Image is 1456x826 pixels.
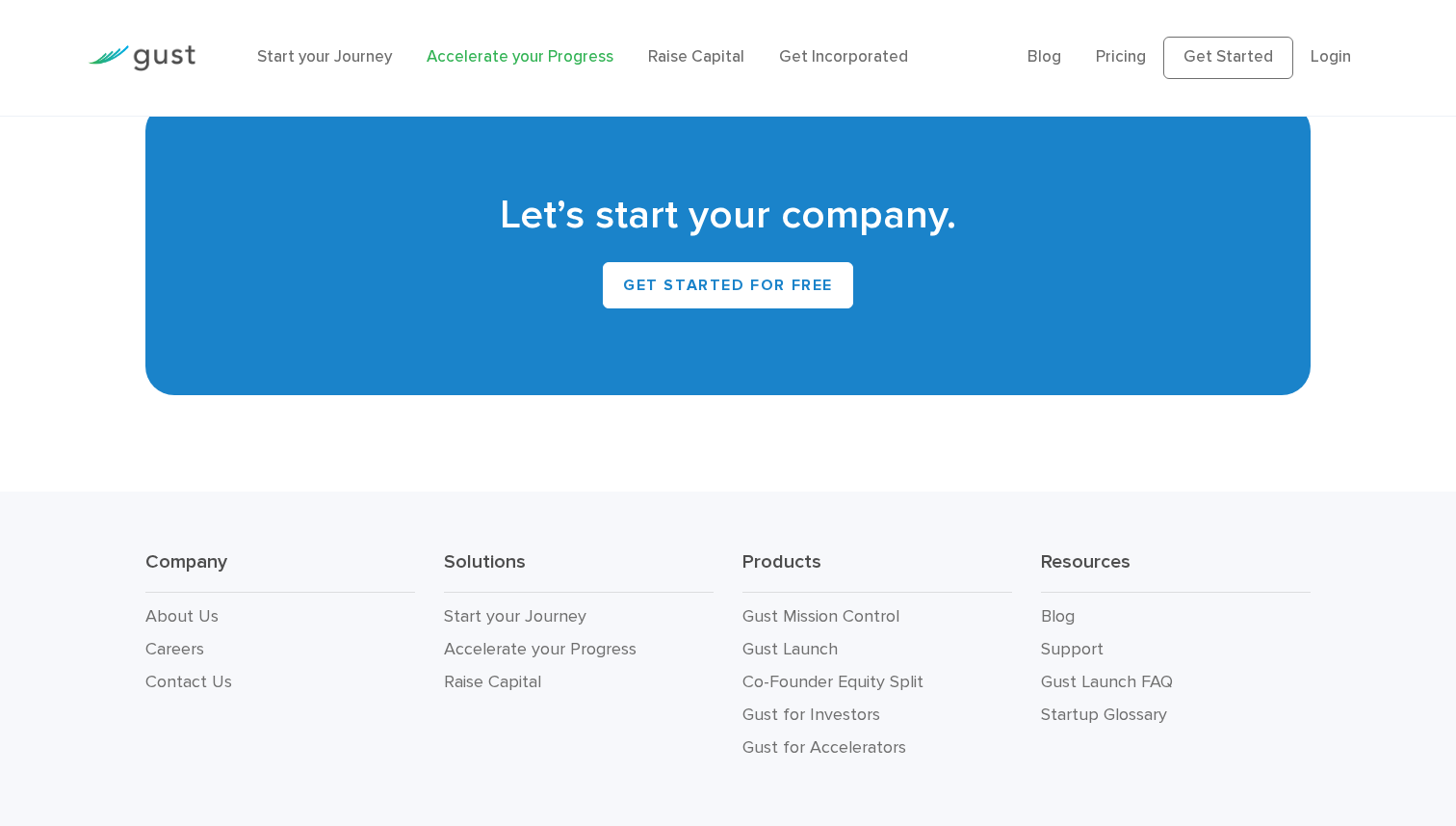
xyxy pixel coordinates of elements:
a: Blog [1027,47,1061,67]
h3: Products [742,549,1012,593]
a: Contact Us [145,672,232,692]
a: Login [1311,47,1351,67]
a: About Us [145,606,219,626]
a: Pricing [1096,47,1146,67]
h3: Resources [1041,549,1311,593]
a: Start your Journey [257,47,392,67]
a: Gust for Investors [742,705,880,725]
a: Co-Founder Equity Split [742,672,923,692]
a: Get Started [1163,37,1293,79]
a: Raise Capital [648,47,744,67]
a: Gust Mission Control [742,606,899,626]
a: Get Incorporated [779,47,908,67]
a: Blog [1041,606,1075,626]
h3: Company [145,549,415,593]
h3: Solutions [444,549,714,593]
img: Gust Logo [88,45,195,71]
a: Gust Launch [742,639,838,659]
a: Get Started for Free [603,262,853,308]
a: Support [1041,639,1104,659]
a: Gust for Accelerators [742,737,906,758]
a: Accelerate your Progress [444,639,637,659]
a: Start your Journey [444,606,586,626]
a: Careers [145,639,204,659]
a: Gust Launch FAQ [1041,672,1173,692]
a: Raise Capital [444,672,541,692]
a: Accelerate your Progress [427,47,613,67]
a: Startup Glossary [1041,705,1167,725]
h2: Let’s start your company. [174,189,1282,243]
